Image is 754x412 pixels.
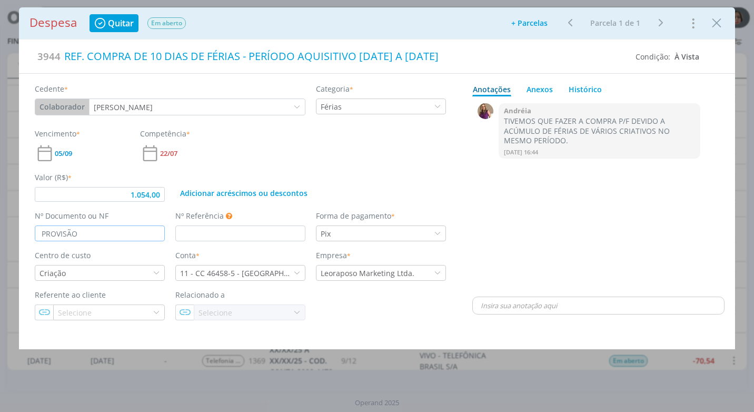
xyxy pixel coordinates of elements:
button: Colaborador [35,99,89,115]
label: Forma de pagamento [316,210,395,221]
div: Criação [39,268,68,279]
div: Selecione [194,307,234,318]
h1: Despesa [29,16,77,30]
label: Cedente [35,83,68,94]
label: Empresa [316,250,351,261]
label: Referente ao cliente [35,289,106,300]
div: [PERSON_NAME] [94,102,155,113]
label: Relacionado a [175,289,225,300]
label: Categoria [316,83,353,94]
span: À Vista [674,52,699,62]
div: Criação [35,268,68,279]
div: Leoraposo Marketing Ltda. [321,268,416,279]
div: 11 - CC 46458-5 - ITAÚ [176,268,293,279]
div: Selecione [58,307,94,318]
span: 05/09 [55,150,72,157]
b: Andréia [504,106,531,115]
button: + Parcelas [504,16,554,31]
a: Histórico [568,79,602,96]
div: Condição: [636,51,699,62]
div: Selecione [199,307,234,318]
button: Em aberto [147,17,186,30]
div: Pix [316,228,333,239]
span: 3944 [37,49,61,64]
label: Valor (R$) [35,172,72,183]
p: TIVEMOS QUE FAZER A COMPRA P/F DEVIDO A ACÚMULO DE FÉRIAS DE VÁRIOS CRIATIVOS NO MESMO PERÍODO. [504,116,695,145]
div: Anexos [527,84,553,95]
button: Quitar [90,14,138,32]
label: Nº Referência [175,210,224,221]
label: Conta [175,250,200,261]
img: A [478,103,493,119]
button: Adicionar acréscimos ou descontos [175,187,312,200]
button: Close [709,14,725,31]
div: Férias [316,101,344,112]
div: VICTOR MIRON COUTO [90,102,155,113]
div: dialog [19,7,735,349]
label: Centro de custo [35,250,91,261]
div: 11 - CC 46458-5 - [GEOGRAPHIC_DATA] [180,268,293,279]
div: Selecione [54,307,94,318]
label: Nº Documento ou NF [35,210,108,221]
label: Competência [140,128,190,139]
div: Pix [321,228,333,239]
div: Leoraposo Marketing Ltda. [316,268,416,279]
div: Férias [321,101,344,112]
span: 22/07 [160,150,177,157]
a: Anotações [472,79,511,96]
label: Vencimento [35,128,80,139]
span: Quitar [108,19,134,27]
div: REF. COMPRA DE 10 DIAS DE FÉRIAS - PERÍODO AQUISITIVO [DATE] A [DATE] [61,45,628,68]
span: [DATE] 16:44 [504,148,538,156]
